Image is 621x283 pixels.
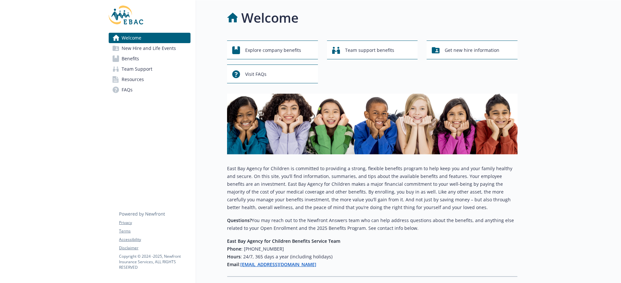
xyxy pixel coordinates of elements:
p: East Bay Agency for Children is committed to providing a strong, flexible benefits program to hel... [227,165,517,211]
button: Team support benefits [327,41,418,59]
button: Explore company benefits [227,41,318,59]
span: Explore company benefits [245,44,301,56]
span: New Hire and Life Events [122,43,176,53]
strong: Questions? [227,217,252,223]
span: Team Support [122,64,152,74]
span: Get new hire information [445,44,499,56]
span: Team support benefits [345,44,394,56]
a: Disclaimer [119,245,190,251]
a: Resources [109,74,191,85]
strong: Phone [227,246,241,252]
img: overview page banner [227,94,517,154]
h1: Welcome [241,8,299,28]
h6: : [PHONE_NUMBER] [227,245,517,253]
a: Terms [119,228,190,234]
h6: : 24/7, 365 days a year (including holidays)​ [227,253,517,261]
a: Privacy [119,220,190,226]
span: Benefits [122,53,139,64]
a: Accessibility [119,237,190,242]
a: Benefits [109,53,191,64]
p: You may reach out to the Newfront Answers team who can help address questions about the benefits,... [227,217,517,232]
p: Copyright © 2024 - 2025 , Newfront Insurance Services, ALL RIGHTS RESERVED [119,254,190,270]
button: Visit FAQs [227,65,318,83]
a: [EMAIL_ADDRESS][DOMAIN_NAME] [240,261,316,267]
strong: Email [227,261,239,267]
a: FAQs [109,85,191,95]
a: New Hire and Life Events [109,43,191,53]
strong: East Bay Agency for Children Benefits Service Team [227,238,340,244]
span: Visit FAQs [245,68,267,80]
span: Welcome [122,33,141,43]
strong: Hours [227,254,241,260]
h6: : [227,261,517,268]
span: FAQs [122,85,133,95]
button: Get new hire information [427,41,517,59]
a: Welcome [109,33,191,43]
a: Team Support [109,64,191,74]
span: Resources [122,74,144,85]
